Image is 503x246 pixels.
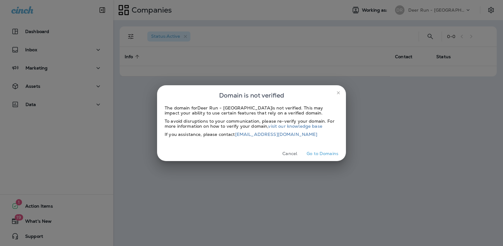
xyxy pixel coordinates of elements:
button: close [333,88,343,98]
a: [EMAIL_ADDRESS][DOMAIN_NAME] [235,131,318,137]
div: The domain for Deer Run - [GEOGRAPHIC_DATA] is not verified. This may impact your ability to use ... [165,105,338,115]
button: Cancel [278,149,302,159]
button: Go to Domains [304,149,341,159]
div: To avoid disruptions to your communication, please re-verify your domain. For more information on... [165,119,338,129]
span: Domain is not verified [219,90,284,100]
div: If you assistance, please contact [165,132,338,137]
a: visit our knowledge base [268,123,322,129]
